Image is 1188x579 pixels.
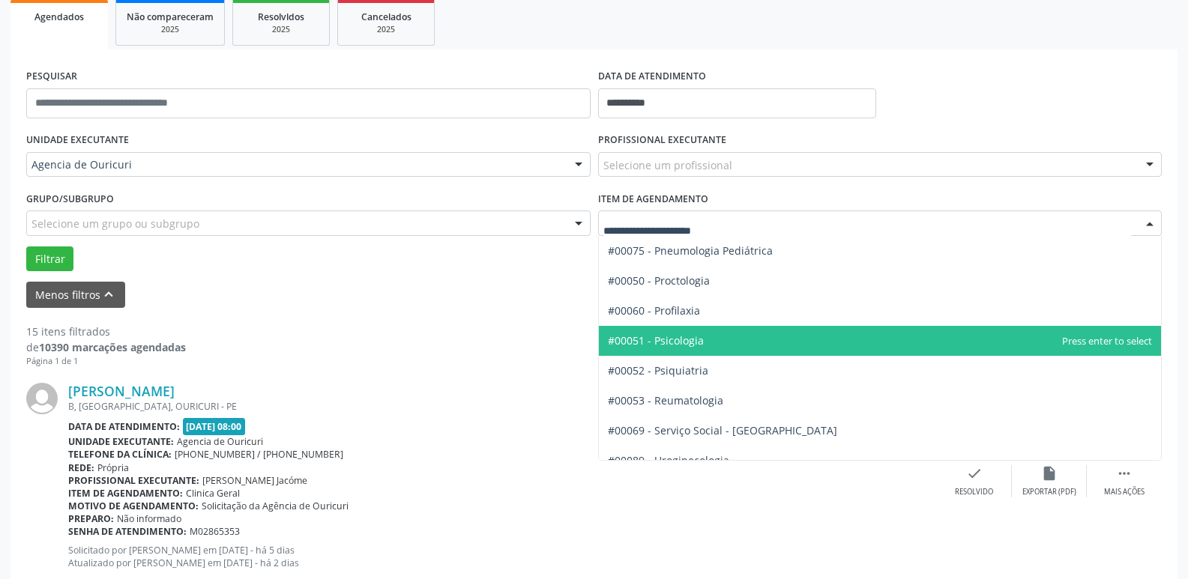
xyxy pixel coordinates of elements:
i: keyboard_arrow_up [100,286,117,303]
i: insert_drive_file [1041,465,1058,482]
span: Cancelados [361,10,411,23]
b: Telefone da clínica: [68,448,172,461]
div: Página 1 de 1 [26,355,186,368]
i:  [1116,465,1133,482]
div: de [26,339,186,355]
b: Unidade executante: [68,435,174,448]
b: Preparo: [68,512,114,525]
b: Senha de atendimento: [68,525,187,538]
span: Solicitação da Agência de Ouricuri [202,500,349,512]
span: Agencia de Ouricuri [177,435,263,448]
div: Exportar (PDF) [1022,487,1076,497]
span: #00089 - Uroginecologia [608,453,729,467]
label: PROFISSIONAL EXECUTANTE [598,129,726,152]
div: 2025 [127,24,214,35]
span: #00050 - Proctologia [608,273,710,288]
button: Filtrar [26,246,73,272]
label: Grupo/Subgrupo [26,187,114,210]
i: check [966,465,983,482]
label: DATA DE ATENDIMENTO [598,65,706,88]
span: #00051 - Psicologia [608,333,704,348]
span: [DATE] 08:00 [183,418,246,435]
b: Data de atendimento: [68,420,180,433]
strong: 10390 marcações agendadas [39,340,186,354]
b: Motivo de agendamento: [68,500,199,512]
label: UNIDADE EXECUTANTE [26,129,129,152]
span: #00053 - Reumatologia [608,393,723,407]
span: #00052 - Psiquiatria [608,363,708,378]
span: #00075 - Pneumologia Pediátrica [608,243,773,258]
span: Resolvidos [258,10,304,23]
span: [PHONE_NUMBER] / [PHONE_NUMBER] [175,448,343,461]
span: Clinica Geral [186,487,240,500]
button: Menos filtroskeyboard_arrow_up [26,282,125,308]
b: Profissional executante: [68,474,199,487]
span: Não compareceram [127,10,214,23]
span: M02865353 [190,525,240,538]
label: PESQUISAR [26,65,77,88]
b: Rede: [68,461,94,474]
div: 2025 [244,24,319,35]
span: #00060 - Profilaxia [608,303,700,318]
div: Resolvido [955,487,993,497]
span: Não informado [117,512,181,525]
div: B, [GEOGRAPHIC_DATA], OURICURI - PE [68,400,937,413]
span: #00069 - Serviço Social - [GEOGRAPHIC_DATA] [608,423,837,437]
b: Item de agendamento: [68,487,183,500]
div: Mais ações [1104,487,1145,497]
span: Selecione um profissional [603,157,732,173]
span: Agencia de Ouricuri [31,157,560,172]
img: img [26,383,58,414]
a: [PERSON_NAME] [68,383,175,399]
p: Solicitado por [PERSON_NAME] em [DATE] - há 5 dias Atualizado por [PERSON_NAME] em [DATE] - há 2 ... [68,544,937,569]
label: Item de agendamento [598,187,708,210]
div: 2025 [349,24,423,35]
span: [PERSON_NAME] Jacóme [202,474,307,487]
div: 15 itens filtrados [26,324,186,339]
span: Agendados [34,10,84,23]
span: Selecione um grupo ou subgrupo [31,216,199,231]
span: Própria [97,461,129,474]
